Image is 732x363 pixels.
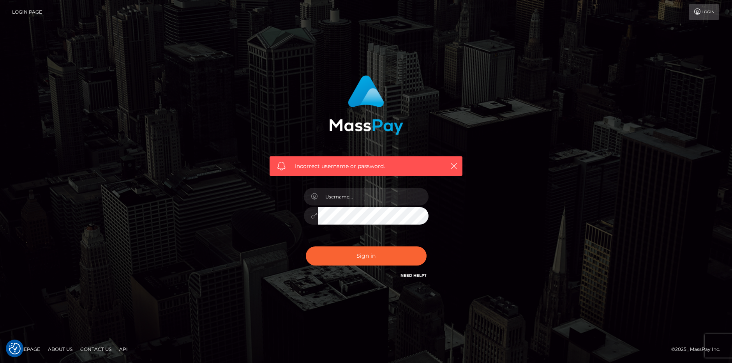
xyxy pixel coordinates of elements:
[400,273,427,278] a: Need Help?
[12,4,42,20] a: Login Page
[306,246,427,266] button: Sign in
[116,343,131,355] a: API
[295,162,437,170] span: Incorrect username or password.
[9,343,21,354] button: Consent Preferences
[9,343,43,355] a: Homepage
[9,343,21,354] img: Revisit consent button
[77,343,115,355] a: Contact Us
[45,343,76,355] a: About Us
[689,4,719,20] a: Login
[329,75,403,135] img: MassPay Login
[671,345,726,354] div: © 2025 , MassPay Inc.
[318,188,429,205] input: Username...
